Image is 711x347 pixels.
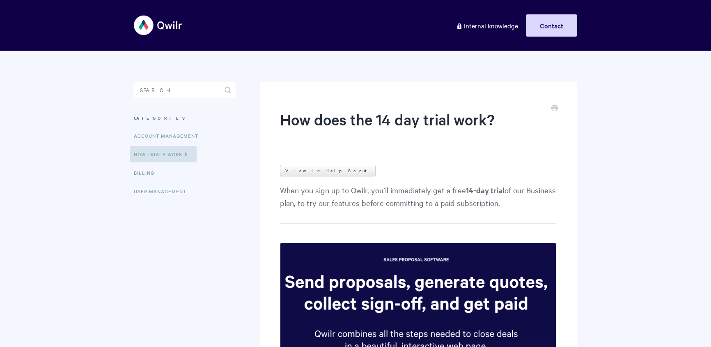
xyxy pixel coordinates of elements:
h3: Categories [134,111,236,125]
h1: How does the 14 day trial work? [280,109,544,144]
p: When you sign up to Qwilr, you’ll immediately get a free of our Business plan, to try our feature... [280,184,556,224]
a: View in Help Scout [280,165,376,176]
strong: 14-day trial [466,185,505,195]
img: Qwilr Help Center [134,10,183,41]
a: Print this Article [551,104,558,113]
a: User Management [134,183,193,199]
a: Internal knowledge [450,14,524,37]
a: Contact [526,14,577,37]
input: Search [134,82,236,98]
a: Billing [134,164,161,181]
a: Account Management [134,127,204,144]
a: How Trials Work [130,146,197,162]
